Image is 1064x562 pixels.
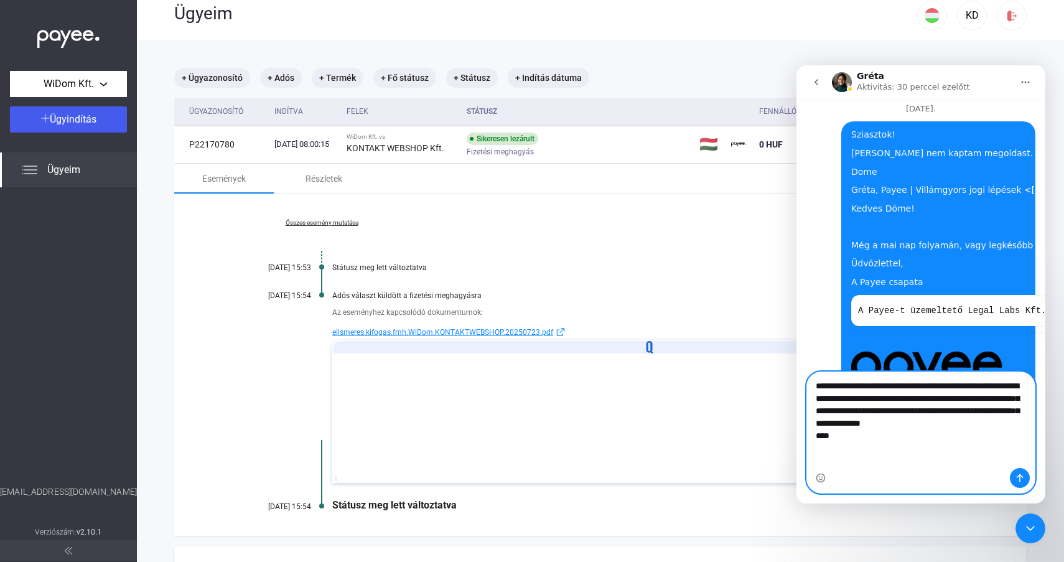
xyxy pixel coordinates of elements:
div: Státusz meg lett változtatva [332,263,964,272]
img: plus-white.svg [41,114,50,123]
strong: v2.10.1 [77,528,102,536]
img: payee-logo [731,137,746,152]
mat-chip: + Adós [260,68,302,88]
div: Részletek [306,171,342,186]
div: Ügyazonosító [189,104,243,119]
span: Ügyindítás [50,113,96,125]
img: white-payee-white-dot.svg [37,23,100,49]
span: Fizetési meghagyás [467,144,534,159]
span: Ügyeim [47,162,80,177]
div: Sikeresen lezárult [467,133,538,145]
mat-chip: + Ügyazonosító [174,68,250,88]
div: WiDom Kft. vs [347,133,457,141]
button: HU [917,1,947,30]
a: [EMAIL_ADDRESS][DOMAIN_NAME] [235,119,388,129]
img: logout-red [1006,9,1019,22]
a: elismeres.kifogas.fmh.WiDom.KONTAKTWEBSHOP.20250723.pdfexternal-link-blue [332,325,964,340]
button: WiDom Kft. [10,71,127,97]
div: Felek [347,104,457,119]
div: Az eseményhez kapcsolódó dokumentumok: [332,306,964,319]
div: Ügyazonosító [189,104,264,119]
mat-chip: + Fő státusz [373,68,436,88]
mat-chip: + Indítás dátuma [508,68,589,88]
span: 0 HUF [759,139,783,149]
iframe: Intercom live chat [1015,513,1045,543]
button: logout-red [997,1,1027,30]
div: Ügyeim [174,3,917,24]
span: elismeres.kifogas.fmh.WiDom.KONTAKTWEBSHOP.20250723.pdf [332,325,553,340]
button: Emojiválasztó [19,408,29,418]
img: arrow-double-left-grey.svg [65,547,72,555]
th: Státusz [462,98,694,126]
button: Ügyindítás [10,106,127,133]
div: [DATE] 15:54 [236,502,311,511]
td: 🇭🇺 [694,126,726,163]
div: Adós választ küldött a fizetési meghagyásra [332,291,964,300]
div: [DATE] 15:53 [236,263,311,272]
a: Összes esemény mutatása [236,219,407,227]
div: Indítva [274,104,303,119]
button: KD [957,1,987,30]
strong: KONTAKT WEBSHOP Kft. [347,143,444,153]
div: Események [202,171,246,186]
div: Indítva [274,104,337,119]
td: P22170780 [174,126,269,163]
div: [DATE] 08:00:15 [274,138,337,151]
div: Státusz meg lett változtatva [332,499,964,511]
mat-chip: + Termék [312,68,363,88]
div: [DATE] 15:54 [236,291,311,300]
iframe: Intercom live chat [796,65,1045,503]
img: HU [925,8,940,23]
span: WiDom Kft. [44,77,94,91]
div: Felek [347,104,368,119]
div: KD [961,8,982,23]
button: Üzenet küldése… [213,403,233,423]
img: list.svg [22,162,37,177]
img: external-link-blue [553,327,568,337]
div: Fennálló követelés [759,104,839,119]
mat-chip: + Státusz [446,68,498,88]
div: Fennálló követelés [759,104,862,119]
textarea: Üzenet… [11,307,238,390]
